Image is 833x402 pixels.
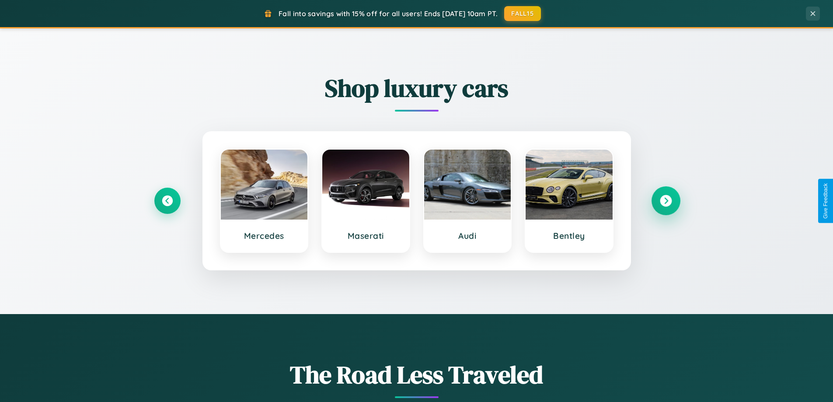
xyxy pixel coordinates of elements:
[154,71,679,105] h2: Shop luxury cars
[433,231,502,241] h3: Audi
[154,358,679,392] h1: The Road Less Traveled
[504,6,541,21] button: FALL15
[279,9,498,18] span: Fall into savings with 15% off for all users! Ends [DATE] 10am PT.
[823,183,829,219] div: Give Feedback
[230,231,299,241] h3: Mercedes
[331,231,401,241] h3: Maserati
[534,231,604,241] h3: Bentley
